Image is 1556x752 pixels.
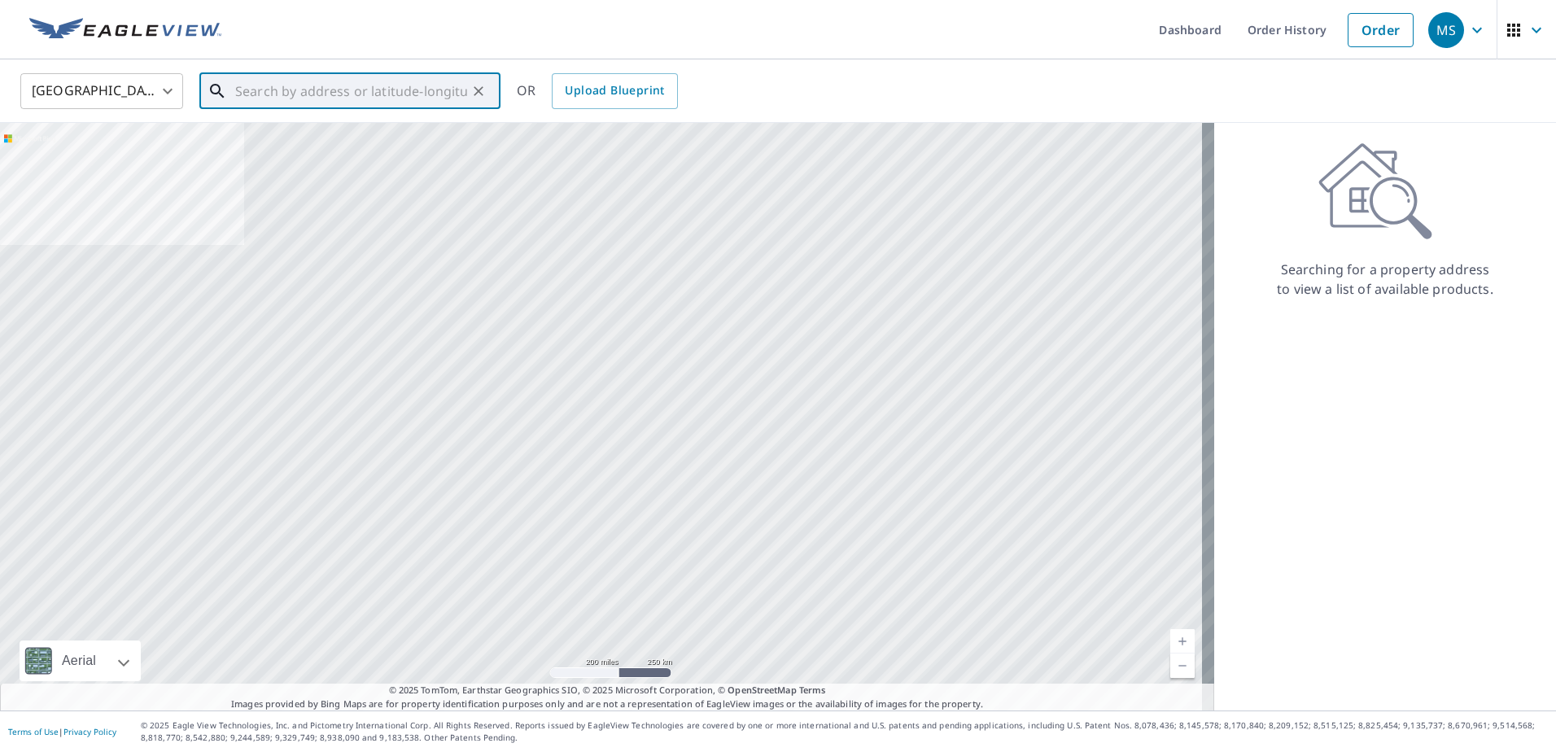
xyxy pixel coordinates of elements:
a: Current Level 5, Zoom In [1170,629,1195,654]
a: Terms [799,684,826,696]
img: EV Logo [29,18,221,42]
p: © 2025 Eagle View Technologies, Inc. and Pictometry International Corp. All Rights Reserved. Repo... [141,719,1548,744]
button: Clear [467,80,490,103]
a: Current Level 5, Zoom Out [1170,654,1195,678]
span: Upload Blueprint [565,81,664,101]
a: Upload Blueprint [552,73,677,109]
input: Search by address or latitude-longitude [235,68,467,114]
div: OR [517,73,678,109]
a: OpenStreetMap [728,684,796,696]
p: Searching for a property address to view a list of available products. [1276,260,1494,299]
a: Order [1348,13,1414,47]
a: Privacy Policy [63,726,116,737]
div: Aerial [20,641,141,681]
span: © 2025 TomTom, Earthstar Geographics SIO, © 2025 Microsoft Corporation, © [389,684,826,697]
div: [GEOGRAPHIC_DATA] [20,68,183,114]
div: Aerial [57,641,101,681]
a: Terms of Use [8,726,59,737]
div: MS [1428,12,1464,48]
p: | [8,727,116,737]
